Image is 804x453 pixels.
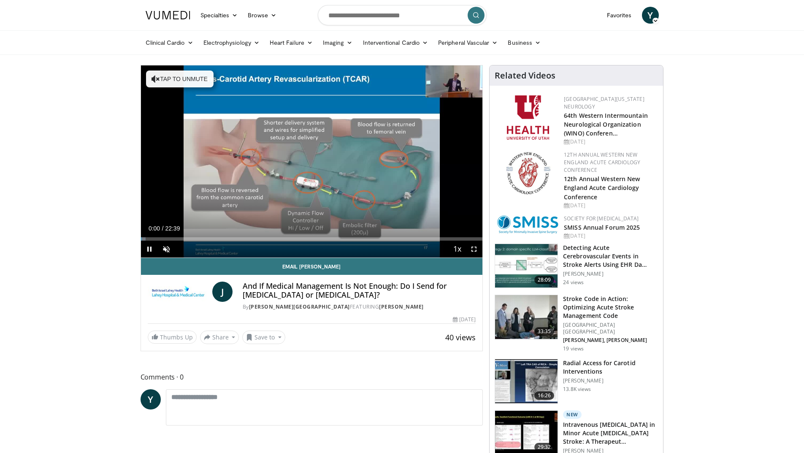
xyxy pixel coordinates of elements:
span: 28:09 [534,276,555,284]
a: Electrophysiology [198,34,265,51]
h3: Radial Access for Carotid Interventions [563,359,658,376]
a: Thumbs Up [148,331,197,344]
img: ead147c0-5e4a-42cc-90e2-0020d21a5661.150x105_q85_crop-smart_upscale.jpg [495,295,558,339]
span: 33:35 [534,327,555,336]
a: 33:35 Stroke Code in Action: Optimizing Acute Stroke Management Code [GEOGRAPHIC_DATA] [GEOGRAPHI... [495,295,658,352]
span: 40 views [445,332,476,342]
p: [PERSON_NAME] [563,377,658,384]
span: 16:26 [534,391,555,400]
p: 13.8K views [563,386,591,393]
h3: Intravenous [MEDICAL_DATA] in Minor Acute [MEDICAL_DATA] Stroke: A Therapeut… [563,420,658,446]
a: Y [141,389,161,410]
h3: Stroke Code in Action: Optimizing Acute Stroke Management Code [563,295,658,320]
a: Y [642,7,659,24]
span: 22:39 [165,225,180,232]
span: / [162,225,164,232]
a: SMISS Annual Forum 2025 [564,223,640,231]
button: Fullscreen [466,241,482,258]
a: Business [503,34,546,51]
button: Share [200,331,239,344]
a: Imaging [318,34,358,51]
p: [PERSON_NAME] [563,271,658,277]
div: Progress Bar [141,237,483,241]
div: [DATE] [453,316,476,323]
video-js: Video Player [141,65,483,258]
a: 12th Annual Western New England Acute Cardiology Conference [564,151,640,174]
span: 0:00 [149,225,160,232]
img: Lahey Hospital & Medical Center [148,282,209,302]
button: Playback Rate [449,241,466,258]
a: 16:26 Radial Access for Carotid Interventions [PERSON_NAME] 13.8K views [495,359,658,404]
p: 19 views [563,345,584,352]
a: Email [PERSON_NAME] [141,258,483,275]
a: [PERSON_NAME][GEOGRAPHIC_DATA] [249,303,350,310]
a: Heart Failure [265,34,318,51]
a: Specialties [195,7,243,24]
button: Pause [141,241,158,258]
a: J [212,282,233,302]
h4: And If Medical Management Is Not Enough: Do I Send for [MEDICAL_DATA] or [MEDICAL_DATA]? [243,282,476,300]
div: [DATE] [564,138,656,146]
a: [GEOGRAPHIC_DATA][US_STATE] Neurology [564,95,644,110]
a: Browse [243,7,282,24]
img: VuMedi Logo [146,11,190,19]
span: 29:32 [534,443,555,451]
p: [PERSON_NAME], [PERSON_NAME] [563,337,658,344]
span: Comments 0 [141,372,483,382]
a: 64th Western Intermountain Neurological Organization (WINO) Conferen… [564,111,648,137]
a: Peripheral Vascular [433,34,503,51]
img: 3c3e7931-b8f3-437f-a5bd-1dcbec1ed6c9.150x105_q85_crop-smart_upscale.jpg [495,244,558,288]
a: [PERSON_NAME] [379,303,424,310]
button: Save to [242,331,285,344]
p: [GEOGRAPHIC_DATA] [GEOGRAPHIC_DATA] [563,322,658,335]
img: RcxVNUapo-mhKxBX4xMDoxOjA4MTsiGN_2.150x105_q85_crop-smart_upscale.jpg [495,359,558,403]
a: Favorites [602,7,637,24]
h3: Detecting Acute Cerebrovascular Events in Stroke Alerts Using EHR Da… [563,244,658,269]
img: 0954f259-7907-4053-a817-32a96463ecc8.png.150x105_q85_autocrop_double_scale_upscale_version-0.2.png [505,151,552,195]
p: 24 views [563,279,584,286]
h4: Related Videos [495,71,555,81]
a: Interventional Cardio [358,34,433,51]
button: Unmute [158,241,175,258]
a: 12th Annual Western New England Acute Cardiology Conference [564,175,640,201]
div: [DATE] [564,232,656,240]
button: Tap to unmute [146,71,214,87]
a: Society for [MEDICAL_DATA] [564,215,639,222]
a: 28:09 Detecting Acute Cerebrovascular Events in Stroke Alerts Using EHR Da… [PERSON_NAME] 24 views [495,244,658,288]
input: Search topics, interventions [318,5,487,25]
a: Clinical Cardio [141,34,198,51]
p: New [563,410,582,419]
div: By FEATURING [243,303,476,311]
img: 59788bfb-0650-4895-ace0-e0bf6b39cdae.png.150x105_q85_autocrop_double_scale_upscale_version-0.2.png [496,215,560,234]
div: [DATE] [564,202,656,209]
img: f6362829-b0a3-407d-a044-59546adfd345.png.150x105_q85_autocrop_double_scale_upscale_version-0.2.png [507,95,549,140]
